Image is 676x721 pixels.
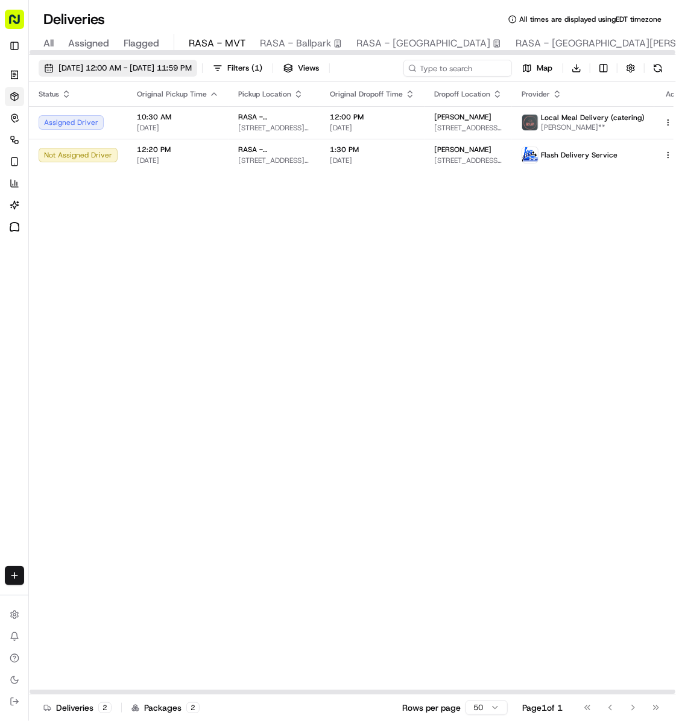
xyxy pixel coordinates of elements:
[251,63,262,74] span: ( 1 )
[43,10,105,29] h1: Deliveries
[522,702,563,714] div: Page 1 of 1
[434,112,491,122] span: [PERSON_NAME]
[298,63,319,74] span: Views
[517,60,558,77] button: Map
[238,156,311,165] span: [STREET_ADDRESS][US_STATE]
[54,115,198,127] div: Start new chat
[43,36,54,51] span: All
[58,63,192,74] span: [DATE] 12:00 AM - [DATE] 11:59 PM
[37,219,98,229] span: [PERSON_NAME]
[260,36,331,51] span: RASA - Ballpark
[25,115,47,136] img: 1724597045416-56b7ee45-8013-43a0-a6f9-03cb97ddad50
[189,36,245,51] span: RASA - MVT
[207,60,268,77] button: Filters(1)
[131,702,200,714] div: Packages
[54,127,166,136] div: We're available if you need us!
[519,14,662,24] span: All times are displayed using EDT timezone
[238,89,291,99] span: Pickup Location
[107,219,131,229] span: [DATE]
[12,156,81,166] div: Past conversations
[402,702,461,714] p: Rows per page
[137,156,219,165] span: [DATE]
[12,270,22,280] div: 📗
[100,186,104,196] span: •
[31,77,217,90] input: Got a question? Start typing here...
[187,154,220,168] button: See all
[541,150,618,160] span: Flash Delivery Service
[97,264,198,286] a: 💻API Documentation
[12,115,34,136] img: 1736555255976-a54dd68f-1ca7-489b-9aae-adbdc363a1c4
[120,299,146,308] span: Pylon
[137,112,219,122] span: 10:30 AM
[68,36,109,51] span: Assigned
[330,123,415,133] span: [DATE]
[238,123,311,133] span: [STREET_ADDRESS][US_STATE]
[434,156,502,165] span: [STREET_ADDRESS][US_STATE]
[85,298,146,308] a: Powered byPylon
[137,89,207,99] span: Original Pickup Time
[186,702,200,713] div: 2
[205,118,220,133] button: Start new chat
[238,112,311,122] span: RASA - [GEOGRAPHIC_DATA][PERSON_NAME]
[434,123,502,133] span: [STREET_ADDRESS][US_STATE]
[227,63,262,74] span: Filters
[7,264,97,286] a: 📗Knowledge Base
[10,222,19,231] img: Toast logo
[537,63,552,74] span: Map
[124,36,159,51] span: Flagged
[102,270,112,280] div: 💻
[98,702,112,713] div: 2
[12,208,31,227] img: Jonathan Racinos
[330,112,415,122] span: 12:00 PM
[100,219,104,229] span: •
[24,269,92,281] span: Knowledge Base
[39,89,59,99] span: Status
[137,145,219,154] span: 12:20 PM
[278,60,324,77] button: Views
[330,89,403,99] span: Original Dropoff Time
[522,115,538,130] img: lmd_logo.png
[39,60,197,77] button: [DATE] 12:00 AM - [DATE] 11:59 PM
[434,145,491,154] span: [PERSON_NAME]
[330,145,415,154] span: 1:30 PM
[12,175,31,194] img: Jonathan Racinos
[5,217,24,237] a: Toast
[330,156,415,165] span: [DATE]
[114,269,194,281] span: API Documentation
[43,702,112,714] div: Deliveries
[649,60,666,77] button: Refresh
[356,36,490,51] span: RASA - [GEOGRAPHIC_DATA]
[403,60,512,77] input: Type to search
[37,186,98,196] span: [PERSON_NAME]
[238,145,311,154] span: RASA - [GEOGRAPHIC_DATA][PERSON_NAME]
[107,186,131,196] span: [DATE]
[541,113,645,122] span: Local Meal Delivery (catering)
[522,147,538,163] img: main-logo.png
[541,122,645,132] span: [PERSON_NAME]**
[522,89,550,99] span: Provider
[12,48,220,67] p: Welcome 👋
[12,11,36,36] img: Nash
[137,123,219,133] span: [DATE]
[434,89,490,99] span: Dropoff Location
